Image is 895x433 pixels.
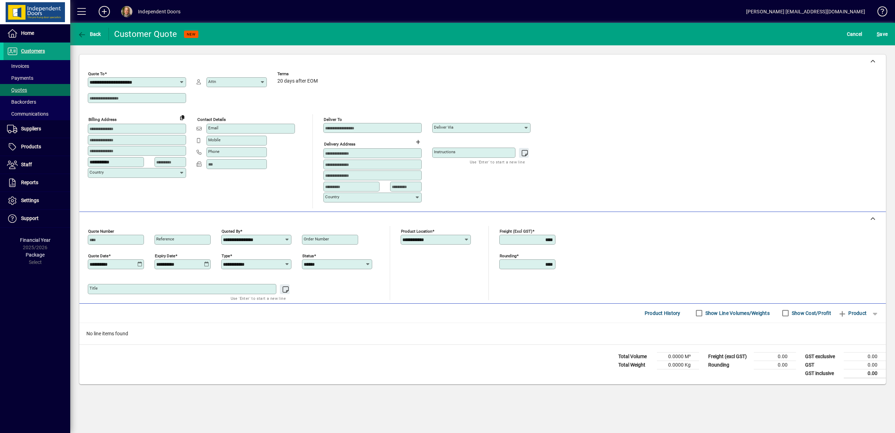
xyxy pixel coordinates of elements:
[90,170,104,175] mat-label: Country
[277,72,320,76] span: Terms
[79,323,886,344] div: No line items found
[657,352,699,361] td: 0.0000 M³
[875,28,889,40] button: Save
[746,6,865,17] div: [PERSON_NAME] [EMAIL_ADDRESS][DOMAIN_NAME]
[4,138,70,156] a: Products
[21,198,39,203] span: Settings
[21,144,41,149] span: Products
[70,28,109,40] app-page-header-button: Back
[4,84,70,96] a: Quotes
[7,87,27,93] span: Quotes
[847,28,862,40] span: Cancel
[93,5,116,18] button: Add
[844,352,886,361] td: 0.00
[76,28,103,40] button: Back
[156,237,174,241] mat-label: Reference
[754,361,796,369] td: 0.00
[838,308,867,319] span: Product
[208,79,216,84] mat-label: Attn
[187,32,196,37] span: NEW
[500,253,516,258] mat-label: Rounding
[222,228,240,233] mat-label: Quoted by
[4,108,70,120] a: Communications
[835,307,870,319] button: Product
[642,307,683,319] button: Product History
[470,158,525,166] mat-hint: Use 'Enter' to start a new line
[4,210,70,227] a: Support
[222,253,230,258] mat-label: Type
[802,361,844,369] td: GST
[877,28,888,40] span: ave
[657,361,699,369] td: 0.0000 Kg
[208,137,221,142] mat-label: Mobile
[844,361,886,369] td: 0.00
[7,63,29,69] span: Invoices
[325,194,339,199] mat-label: Country
[304,237,329,241] mat-label: Order number
[877,31,880,37] span: S
[90,286,98,291] mat-label: Title
[4,72,70,84] a: Payments
[4,120,70,138] a: Suppliers
[615,352,657,361] td: Total Volume
[844,369,886,378] td: 0.00
[802,352,844,361] td: GST exclusive
[26,252,45,258] span: Package
[88,228,114,233] mat-label: Quote number
[208,149,219,154] mat-label: Phone
[7,99,36,105] span: Backorders
[21,30,34,36] span: Home
[500,228,532,233] mat-label: Freight (excl GST)
[4,60,70,72] a: Invoices
[114,28,177,40] div: Customer Quote
[4,96,70,108] a: Backorders
[324,117,342,122] mat-label: Deliver To
[21,162,32,167] span: Staff
[21,126,41,131] span: Suppliers
[434,125,453,130] mat-label: Deliver via
[704,310,770,317] label: Show Line Volumes/Weights
[177,112,188,123] button: Copy to Delivery address
[88,71,105,76] mat-label: Quote To
[302,253,314,258] mat-label: Status
[155,253,175,258] mat-label: Expiry date
[645,308,680,319] span: Product History
[705,361,754,369] td: Rounding
[21,215,39,221] span: Support
[21,180,38,185] span: Reports
[412,136,423,148] button: Choose address
[401,228,432,233] mat-label: Product location
[615,361,657,369] td: Total Weight
[790,310,831,317] label: Show Cost/Profit
[872,1,886,24] a: Knowledge Base
[7,75,33,81] span: Payments
[705,352,754,361] td: Freight (excl GST)
[4,192,70,209] a: Settings
[138,6,180,17] div: Independent Doors
[754,352,796,361] td: 0.00
[231,294,286,302] mat-hint: Use 'Enter' to start a new line
[4,25,70,42] a: Home
[21,48,45,54] span: Customers
[4,156,70,174] a: Staff
[277,78,318,84] span: 20 days after EOM
[4,174,70,192] a: Reports
[208,125,218,130] mat-label: Email
[802,369,844,378] td: GST inclusive
[7,111,48,117] span: Communications
[116,5,138,18] button: Profile
[88,253,108,258] mat-label: Quote date
[434,149,455,154] mat-label: Instructions
[20,237,51,243] span: Financial Year
[78,31,101,37] span: Back
[845,28,864,40] button: Cancel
